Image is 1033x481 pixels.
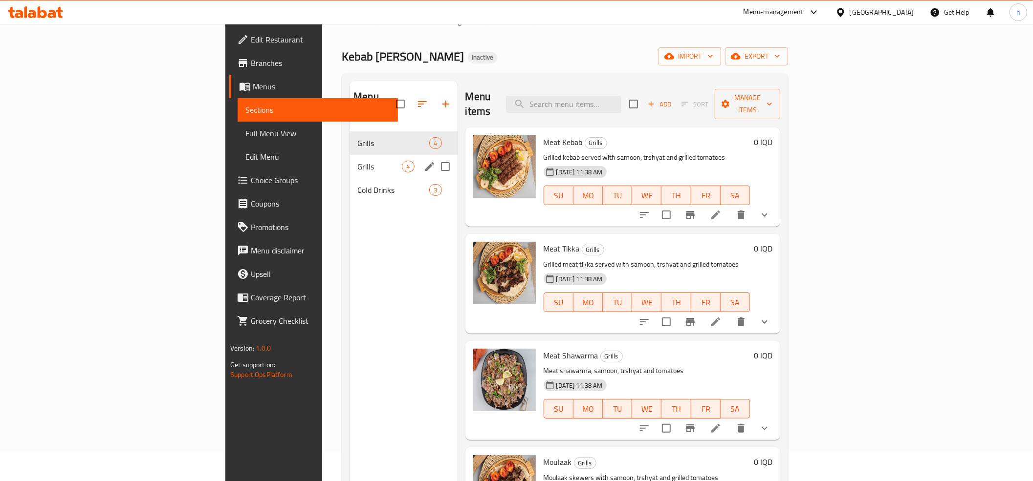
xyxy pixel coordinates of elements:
[468,53,497,62] span: Inactive
[473,349,536,411] img: Meat Shawarma
[251,57,390,69] span: Branches
[633,203,656,227] button: sort-choices
[390,94,411,114] span: Select all sections
[661,186,691,205] button: TH
[759,422,770,434] svg: Show Choices
[357,184,429,196] span: Cold Drinks
[229,262,398,286] a: Upsell
[552,274,607,284] span: [DATE] 11:38 AM
[753,203,776,227] button: show more
[759,316,770,328] svg: Show Choices
[473,242,536,304] img: Meat Tikka
[661,293,691,312] button: TH
[229,286,398,309] a: Coverage Report
[665,402,687,416] span: TH
[632,293,661,312] button: WE
[632,399,661,418] button: WE
[251,34,390,45] span: Edit Restaurant
[251,174,390,186] span: Choice Groups
[544,135,583,149] span: Meat Kebab
[238,145,398,168] a: Edit Menu
[585,137,607,148] span: Grills
[695,188,717,203] span: FR
[429,184,441,196] div: items
[357,161,402,172] span: Grills
[723,92,772,116] span: Manage items
[607,295,628,310] span: TU
[695,402,717,416] span: FR
[552,167,607,177] span: [DATE] 11:38 AM
[573,186,603,205] button: MO
[350,155,457,178] div: Grills4edit
[710,422,722,434] a: Edit menu item
[725,295,746,310] span: SA
[601,351,622,362] span: Grills
[675,97,715,112] span: Select section first
[710,209,722,221] a: Edit menu item
[574,458,596,469] span: Grills
[623,94,644,114] span: Select section
[665,188,687,203] span: TH
[245,104,390,116] span: Sections
[636,402,658,416] span: WE
[506,16,528,27] span: Menus
[644,97,675,112] button: Add
[506,96,621,113] input: search
[548,188,570,203] span: SU
[573,399,603,418] button: MO
[577,295,599,310] span: MO
[710,316,722,328] a: Edit menu item
[350,127,457,206] nav: Menu sections
[636,188,658,203] span: WE
[540,16,568,27] span: Sections
[574,457,596,469] div: Grills
[229,215,398,239] a: Promotions
[487,16,490,27] li: /
[430,186,441,195] span: 3
[646,99,673,110] span: Add
[759,209,770,221] svg: Show Choices
[679,203,702,227] button: Branch-specific-item
[729,203,753,227] button: delete
[729,417,753,440] button: delete
[607,188,628,203] span: TU
[632,186,661,205] button: WE
[544,186,573,205] button: SU
[245,151,390,163] span: Edit Menu
[350,178,457,202] div: Cold Drinks3
[633,310,656,334] button: sort-choices
[532,16,536,27] li: /
[473,135,536,198] img: Meat Kebab
[350,131,457,155] div: Grills4
[544,293,573,312] button: SU
[544,365,750,377] p: Meat shawarma, samoon, trshyat and tomatoes
[1016,7,1020,18] span: h
[666,50,713,63] span: import
[256,342,271,355] span: 1.0.0
[661,399,691,418] button: TH
[253,81,390,92] span: Menus
[230,368,292,381] a: Support.OpsPlatform
[548,295,570,310] span: SU
[744,6,804,18] div: Menu-management
[434,92,458,116] button: Add section
[357,137,429,149] span: Grills
[691,399,721,418] button: FR
[402,162,414,171] span: 4
[384,15,483,28] a: Restaurants management
[230,358,275,371] span: Get support on:
[544,399,573,418] button: SU
[238,122,398,145] a: Full Menu View
[544,258,750,271] p: Grilled meat tikka served with samoon, trshyat and grilled tomatoes
[725,188,746,203] span: SA
[251,198,390,209] span: Coupons
[850,7,914,18] div: [GEOGRAPHIC_DATA]
[695,295,717,310] span: FR
[429,137,441,149] div: items
[603,293,632,312] button: TU
[721,293,750,312] button: SA
[552,381,607,390] span: [DATE] 11:38 AM
[465,89,495,119] h2: Menu items
[733,50,780,63] span: export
